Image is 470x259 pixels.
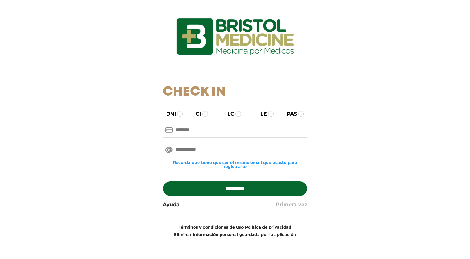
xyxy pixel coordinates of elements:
[179,225,244,229] a: Términos y condiciones de uso
[158,223,312,238] div: |
[281,110,297,118] label: PAS
[161,110,176,118] label: DNI
[163,201,180,208] a: Ayuda
[255,110,267,118] label: LE
[222,110,234,118] label: LC
[245,225,291,229] a: Política de privacidad
[163,161,307,169] small: Recordá que tiene que ser el mismo email que usaste para registrarte
[174,232,296,237] a: Eliminar información personal guardada por la aplicación
[163,84,307,100] h1: Check In
[190,110,201,118] label: CI
[276,201,307,208] a: Primera vez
